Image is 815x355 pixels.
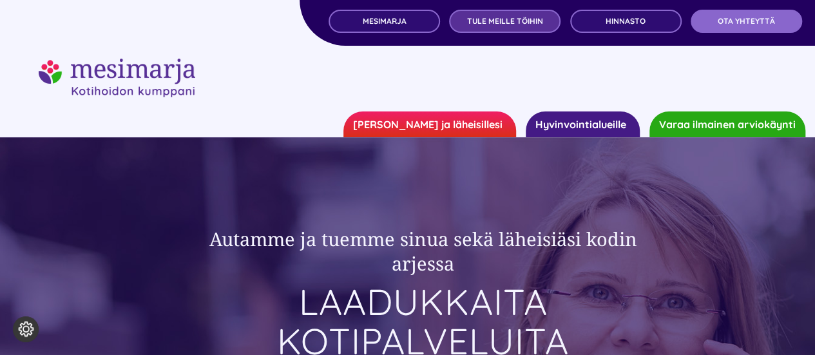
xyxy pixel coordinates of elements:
img: mesimarjasi [39,59,195,97]
button: Evästeasetukset [13,316,39,342]
a: [PERSON_NAME] ja läheisillesi [343,111,516,137]
h2: Autamme ja tuemme sinua sekä läheisiäsi kodin arjessa [176,227,671,275]
span: TULE MEILLE TÖIHIN [467,17,543,26]
a: mesimarjasi [39,57,195,73]
a: MESIMARJA [329,10,440,33]
span: MESIMARJA [362,17,406,26]
a: TULE MEILLE TÖIHIN [449,10,561,33]
a: OTA YHTEYTTÄ [691,10,802,33]
a: Varaa ilmainen arviokäynti [649,111,805,137]
span: Hinnasto [606,17,646,26]
a: Hinnasto [570,10,682,33]
a: Hyvinvointialueille [526,111,640,137]
span: OTA YHTEYTTÄ [718,17,775,26]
